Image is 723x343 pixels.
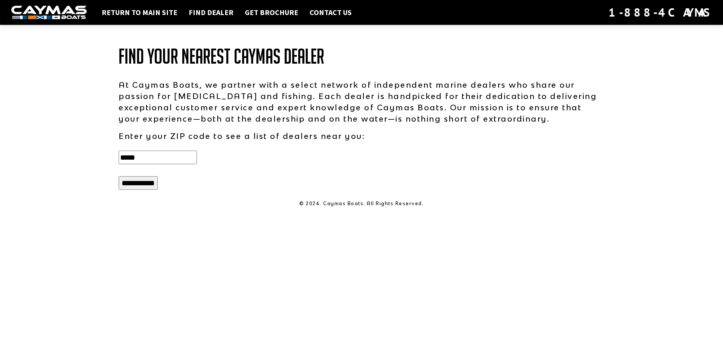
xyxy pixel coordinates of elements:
[11,6,87,20] img: white-logo-c9c8dbefe5ff5ceceb0f0178aa75bf4bb51f6bca0971e226c86eb53dfe498488.png
[306,8,355,17] a: Contact Us
[119,79,604,124] p: At Caymas Boats, we partner with a select network of independent marine dealers who share our pas...
[185,8,237,17] a: Find Dealer
[119,45,604,68] h1: Find Your Nearest Caymas Dealer
[609,4,712,21] div: 1-888-4CAYMAS
[119,200,604,207] p: © 2024. Caymas Boats. All Rights Reserved.
[119,130,604,142] p: Enter your ZIP code to see a list of dealers near you:
[98,8,181,17] a: Return to main site
[241,8,302,17] a: Get Brochure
